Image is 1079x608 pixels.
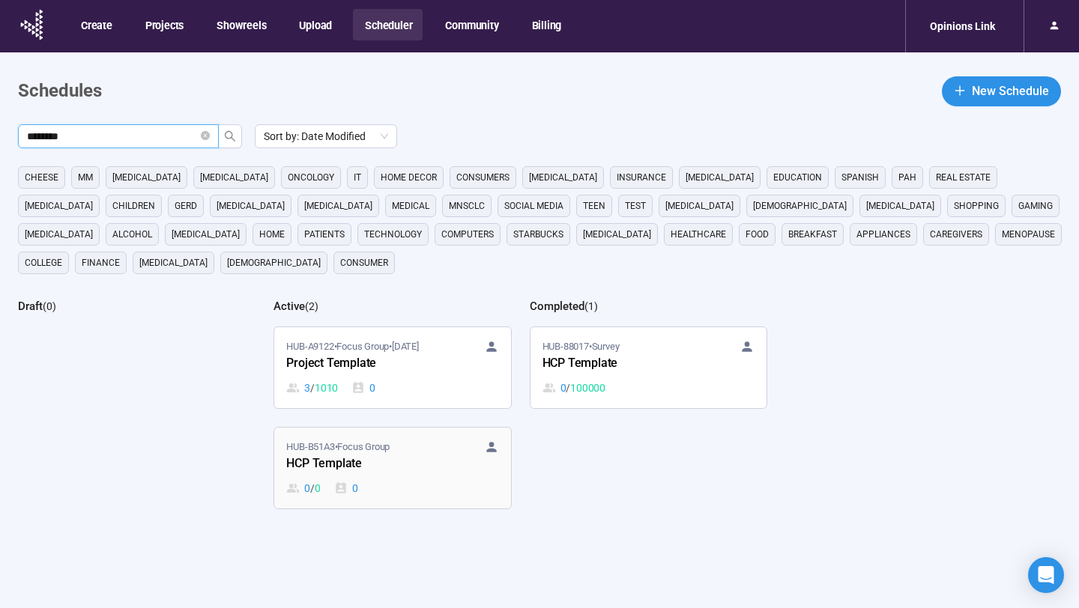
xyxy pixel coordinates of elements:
button: Showreels [205,9,276,40]
span: [MEDICAL_DATA] [665,198,734,213]
span: college [25,255,62,270]
span: technology [364,227,422,242]
span: ( 0 ) [43,300,56,312]
span: home decor [381,170,437,185]
h2: Completed [530,300,584,313]
button: Billing [520,9,572,40]
span: Insurance [617,170,666,185]
span: HUB-88017 • Survey [542,339,620,354]
span: children [112,198,155,213]
span: [MEDICAL_DATA] [304,198,372,213]
span: [MEDICAL_DATA] [200,170,268,185]
span: ( 2 ) [305,300,318,312]
span: Sort by: Date Modified [264,125,388,148]
div: HCP Template [542,354,707,374]
span: social media [504,198,563,213]
span: Food [746,227,769,242]
span: Teen [583,198,605,213]
span: 0 [315,480,321,496]
span: shopping [954,198,999,213]
span: close-circle [201,131,210,140]
div: 0 [542,380,605,396]
button: search [218,124,242,148]
span: HUB-B51A3 • Focus Group [286,440,390,455]
span: / [310,480,315,496]
div: 0 [286,480,320,496]
span: search [224,130,236,142]
span: [MEDICAL_DATA] [172,227,240,242]
span: alcohol [112,227,152,242]
span: Test [625,198,646,213]
span: starbucks [513,227,563,242]
span: [MEDICAL_DATA] [529,170,597,185]
span: HUB-A9122 • Focus Group • [286,339,418,354]
h2: Draft [18,300,43,313]
div: HCP Template [286,455,451,474]
div: Project Template [286,354,451,374]
span: / [310,380,315,396]
h1: Schedules [18,77,102,106]
span: real estate [936,170,991,185]
span: 100000 [570,380,605,396]
span: PAH [898,170,916,185]
button: Upload [287,9,342,40]
span: mnsclc [449,198,485,213]
div: 0 [334,480,358,496]
span: Spanish [841,170,879,185]
h2: Active [273,300,305,313]
time: [DATE] [392,341,419,352]
span: cheese [25,170,58,185]
span: MM [78,170,93,185]
span: it [354,170,361,185]
span: [MEDICAL_DATA] [112,170,181,185]
span: Patients [304,227,345,242]
span: caregivers [930,227,982,242]
span: / [566,380,570,396]
span: medical [392,198,429,213]
span: home [259,227,285,242]
span: [MEDICAL_DATA] [217,198,285,213]
span: oncology [288,170,334,185]
div: Opinions Link [921,12,1004,40]
span: consumer [340,255,388,270]
button: Scheduler [353,9,423,40]
span: New Schedule [972,82,1049,100]
button: plusNew Schedule [942,76,1061,106]
button: Projects [133,9,194,40]
a: HUB-88017•SurveyHCP Template0 / 100000 [531,327,767,408]
span: [MEDICAL_DATA] [25,227,93,242]
span: healthcare [671,227,726,242]
span: gaming [1018,198,1053,213]
span: plus [954,85,966,97]
span: ( 1 ) [584,300,598,312]
div: 3 [286,380,338,396]
span: menopause [1002,227,1055,242]
span: close-circle [201,130,210,144]
span: [MEDICAL_DATA] [25,198,93,213]
div: 0 [351,380,375,396]
span: appliances [856,227,910,242]
span: finance [82,255,120,270]
span: [MEDICAL_DATA] [686,170,754,185]
button: Create [69,9,123,40]
span: [MEDICAL_DATA] [139,255,208,270]
a: HUB-A9122•Focus Group•[DATE]Project Template3 / 10100 [274,327,510,408]
span: [MEDICAL_DATA] [866,198,934,213]
span: [MEDICAL_DATA] [583,227,651,242]
span: [DEMOGRAPHIC_DATA] [227,255,321,270]
span: breakfast [788,227,837,242]
span: 1010 [315,380,338,396]
span: GERD [175,198,197,213]
span: computers [441,227,494,242]
button: Community [433,9,509,40]
span: education [773,170,822,185]
a: HUB-B51A3•Focus GroupHCP Template0 / 00 [274,428,510,508]
div: Open Intercom Messenger [1028,557,1064,593]
span: [DEMOGRAPHIC_DATA] [753,198,847,213]
span: consumers [456,170,510,185]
